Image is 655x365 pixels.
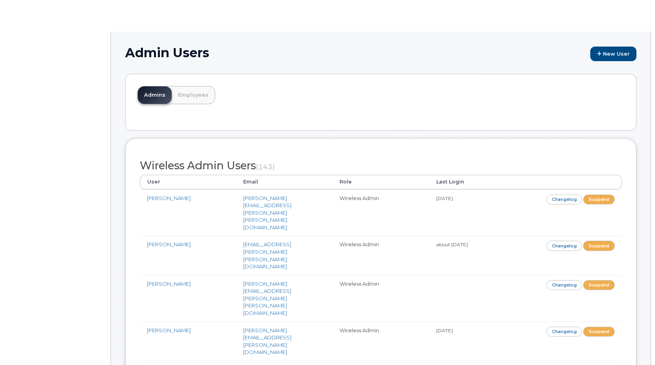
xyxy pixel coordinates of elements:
[546,327,582,337] a: Changelog
[583,195,615,204] a: Suspend
[236,175,332,189] th: Email
[583,280,615,290] a: Suspend
[332,236,429,275] td: Wireless Admin
[332,189,429,236] td: Wireless Admin
[243,327,291,356] a: [PERSON_NAME][EMAIL_ADDRESS][PERSON_NAME][DOMAIN_NAME]
[436,328,453,333] small: [DATE]
[332,175,429,189] th: Role
[436,195,453,201] small: [DATE]
[125,46,636,61] h1: Admin Users
[546,195,582,204] a: Changelog
[429,175,526,189] th: Last Login
[243,241,291,270] a: [EMAIL_ADDRESS][PERSON_NAME][PERSON_NAME][DOMAIN_NAME]
[147,195,191,201] a: [PERSON_NAME]
[140,175,236,189] th: User
[147,241,191,247] a: [PERSON_NAME]
[332,275,429,322] td: Wireless Admin
[140,160,622,172] h2: Wireless Admin Users
[332,322,429,361] td: Wireless Admin
[243,195,291,230] a: [PERSON_NAME][EMAIL_ADDRESS][PERSON_NAME][PERSON_NAME][DOMAIN_NAME]
[147,281,191,287] a: [PERSON_NAME]
[172,86,215,104] a: Employees
[138,86,172,104] a: Admins
[583,327,615,337] a: Suspend
[147,327,191,333] a: [PERSON_NAME]
[546,280,582,290] a: Changelog
[546,241,582,251] a: Changelog
[583,241,615,251] a: Suspend
[256,163,275,171] small: (143)
[590,47,636,61] a: New User
[436,241,468,247] small: about [DATE]
[243,281,291,316] a: [PERSON_NAME][EMAIL_ADDRESS][PERSON_NAME][PERSON_NAME][DOMAIN_NAME]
